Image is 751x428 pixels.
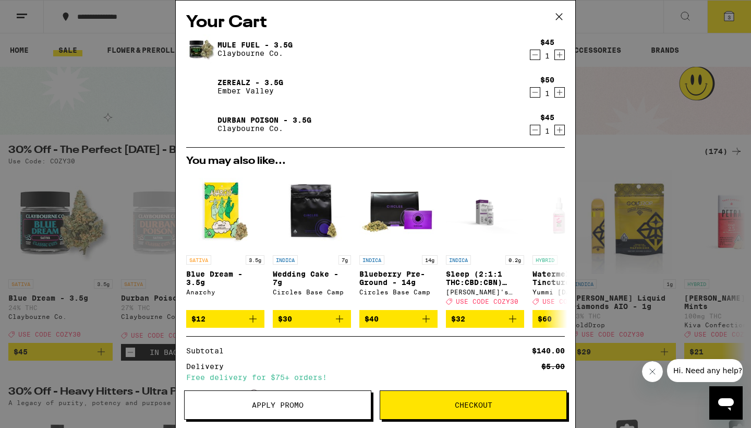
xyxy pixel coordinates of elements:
[246,255,264,265] p: 3.5g
[554,50,565,60] button: Increment
[554,87,565,98] button: Increment
[446,172,524,310] a: Open page for Sleep (2:1:1 THC:CBD:CBN) Tincture - 200mg from Mary's Medicinals
[359,172,438,310] a: Open page for Blueberry Pre-Ground - 14g from Circles Base Camp
[446,289,524,295] div: [PERSON_NAME]'s Medicinals
[532,255,558,265] p: HYBRID
[446,255,471,265] p: INDICA
[540,113,554,122] div: $45
[338,255,351,265] p: 7g
[186,363,231,370] div: Delivery
[186,347,231,354] div: Subtotal
[532,270,611,287] p: Watermelon 1:1 Tincture
[540,38,554,46] div: $45
[217,78,283,87] a: Zerealz - 3.5g
[186,270,264,287] p: Blue Dream - 3.5g
[186,156,565,167] h2: You may also like...
[365,315,379,323] span: $40
[554,125,565,135] button: Increment
[217,49,293,57] p: Claybourne Co.
[540,127,554,135] div: 1
[191,315,205,323] span: $12
[532,172,611,310] a: Open page for Watermelon 1:1 Tincture from Yummi Karma
[530,50,540,60] button: Decrement
[186,172,264,250] img: Anarchy - Blue Dream - 3.5g
[530,87,540,98] button: Decrement
[709,386,743,420] iframe: Button to launch messaging window
[541,363,565,370] div: $5.00
[505,255,524,265] p: 0.2g
[186,389,258,399] div: Taxes & Fees
[186,172,264,310] a: Open page for Blue Dream - 3.5g from Anarchy
[359,289,438,295] div: Circles Base Camp
[446,310,524,328] button: Add to bag
[273,255,298,265] p: INDICA
[540,52,554,60] div: 1
[446,270,524,287] p: Sleep (2:1:1 THC:CBD:CBN) Tincture - 200mg
[252,401,304,409] span: Apply Promo
[456,298,518,305] span: USE CODE COZY30
[217,124,311,133] p: Claybourne Co.
[186,110,215,139] img: Durban Poison - 3.5g
[186,72,215,101] img: Zerealz - 3.5g
[359,255,384,265] p: INDICA
[186,11,565,34] h2: Your Cart
[359,172,438,250] img: Circles Base Camp - Blueberry Pre-Ground - 14g
[530,125,540,135] button: Decrement
[422,255,438,265] p: 14g
[217,41,293,49] a: Mule Fuel - 3.5g
[273,172,351,250] img: Circles Base Camp - Wedding Cake - 7g
[273,289,351,295] div: Circles Base Camp
[532,289,611,295] div: Yummi [DATE]
[184,390,371,420] button: Apply Promo
[186,310,264,328] button: Add to bag
[542,298,605,305] span: USE CODE COZY30
[217,116,311,124] a: Durban Poison - 3.5g
[217,87,283,95] p: Ember Valley
[359,270,438,287] p: Blueberry Pre-Ground - 14g
[273,310,351,328] button: Add to bag
[446,172,524,250] img: Mary's Medicinals - Sleep (2:1:1 THC:CBD:CBN) Tincture - 200mg
[273,270,351,287] p: Wedding Cake - 7g
[532,310,611,328] button: Add to bag
[538,315,552,323] span: $60
[380,390,567,420] button: Checkout
[667,359,743,382] iframe: Message from company
[451,315,465,323] span: $32
[278,315,292,323] span: $30
[455,401,492,409] span: Checkout
[186,289,264,295] div: Anarchy
[186,374,565,381] div: Free delivery for $75+ orders!
[186,34,215,64] img: Mule Fuel - 3.5g
[273,172,351,310] a: Open page for Wedding Cake - 7g from Circles Base Camp
[359,310,438,328] button: Add to bag
[532,347,565,354] div: $140.00
[540,89,554,98] div: 1
[540,76,554,84] div: $50
[642,361,663,382] iframe: Close message
[532,172,611,250] img: Yummi Karma - Watermelon 1:1 Tincture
